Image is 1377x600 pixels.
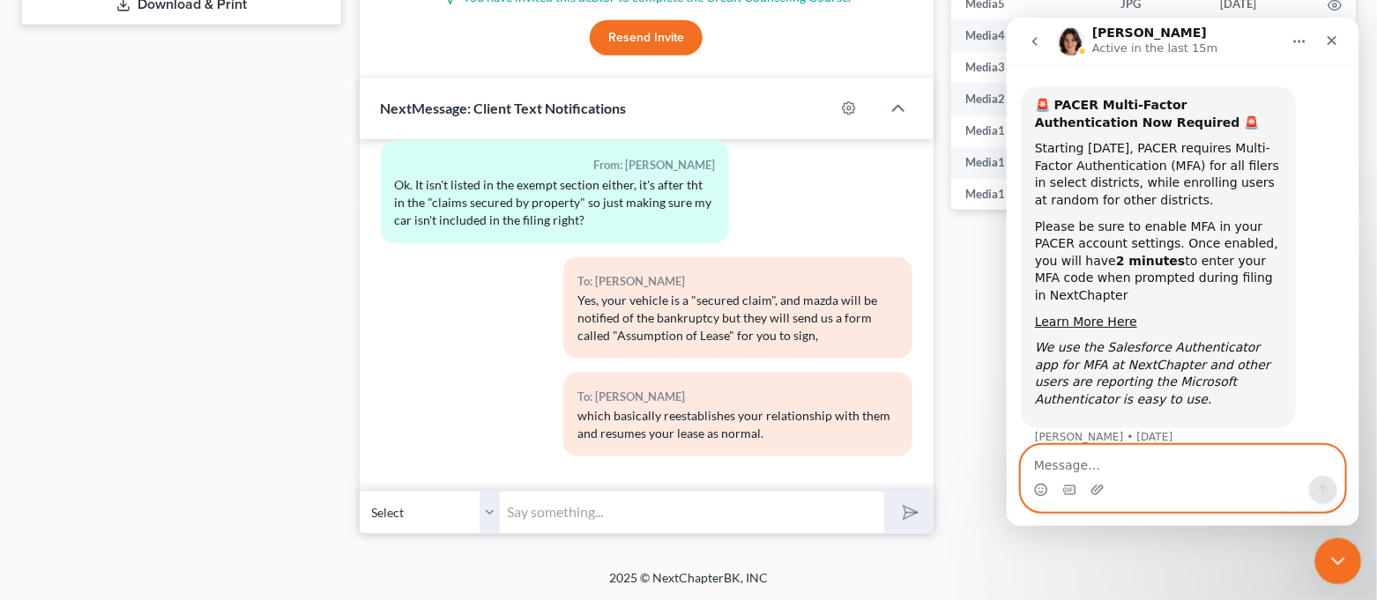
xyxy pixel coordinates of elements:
[395,176,715,229] div: Ok. It isn't listed in the exempt section either, it's after tht in the "claims secured by proper...
[951,51,1106,83] td: Media3
[1007,18,1359,526] iframe: Intercom live chat
[577,292,897,344] div: Yes, your vehicle is a "secured claim", and mazda will be notified of the bankruptcy but they wil...
[577,387,897,407] div: To: [PERSON_NAME]
[951,19,1106,51] td: Media4
[381,100,627,116] span: NextMessage: Client Text Notifications
[577,407,897,442] div: which basically reestablishes your relationship with them and resumes your lease as normal.
[951,147,1106,179] td: Media1
[501,491,885,534] input: Say something...
[577,271,897,292] div: To: [PERSON_NAME]
[395,155,715,175] div: From: [PERSON_NAME]
[951,115,1106,147] td: Media1
[951,179,1106,211] td: Media1
[1315,538,1362,585] iframe: Intercom live chat
[951,83,1106,115] td: Media2
[590,20,703,56] button: Resend Invite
